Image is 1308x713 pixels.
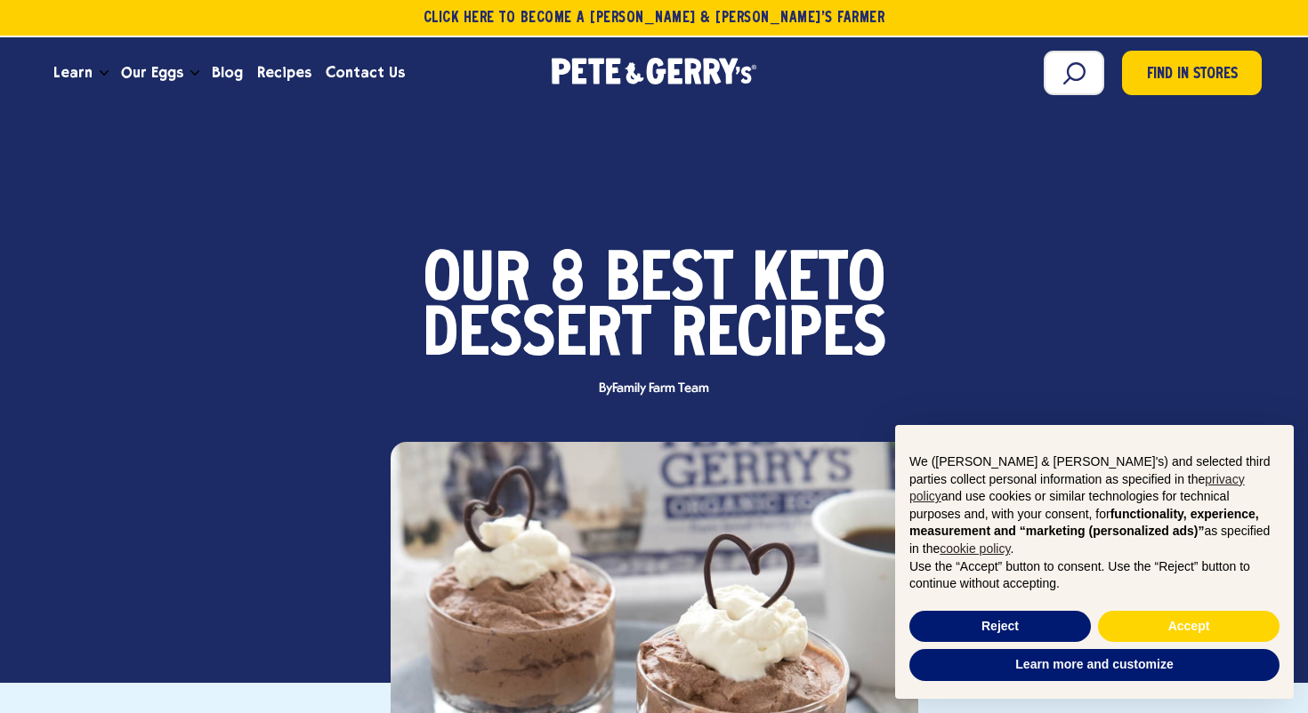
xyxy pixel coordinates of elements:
[326,61,405,84] span: Contact Us
[1098,611,1280,643] button: Accept
[205,49,250,97] a: Blog
[612,381,709,396] span: Family Farm Team
[909,649,1280,681] button: Learn more and customize
[605,254,733,309] span: Best
[319,49,412,97] a: Contact Us
[940,541,1010,556] a: cookie policy
[257,61,311,84] span: Recipes
[46,49,100,97] a: Learn
[753,254,885,309] span: Keto
[114,49,190,97] a: Our Eggs
[423,309,651,365] span: Dessert
[1044,51,1104,95] input: Search
[424,254,530,309] span: Our
[590,382,718,396] span: By
[909,453,1280,558] p: We ([PERSON_NAME] & [PERSON_NAME]'s) and selected third parties collect personal information as s...
[550,254,585,309] span: 8
[671,309,886,365] span: Recipes
[1147,63,1238,87] span: Find in Stores
[881,411,1308,713] div: Notice
[121,61,183,84] span: Our Eggs
[1122,51,1262,95] a: Find in Stores
[190,70,199,76] button: Open the dropdown menu for Our Eggs
[212,61,243,84] span: Blog
[100,70,109,76] button: Open the dropdown menu for Learn
[909,611,1091,643] button: Reject
[250,49,319,97] a: Recipes
[909,558,1280,593] p: Use the “Accept” button to consent. Use the “Reject” button to continue without accepting.
[53,61,93,84] span: Learn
